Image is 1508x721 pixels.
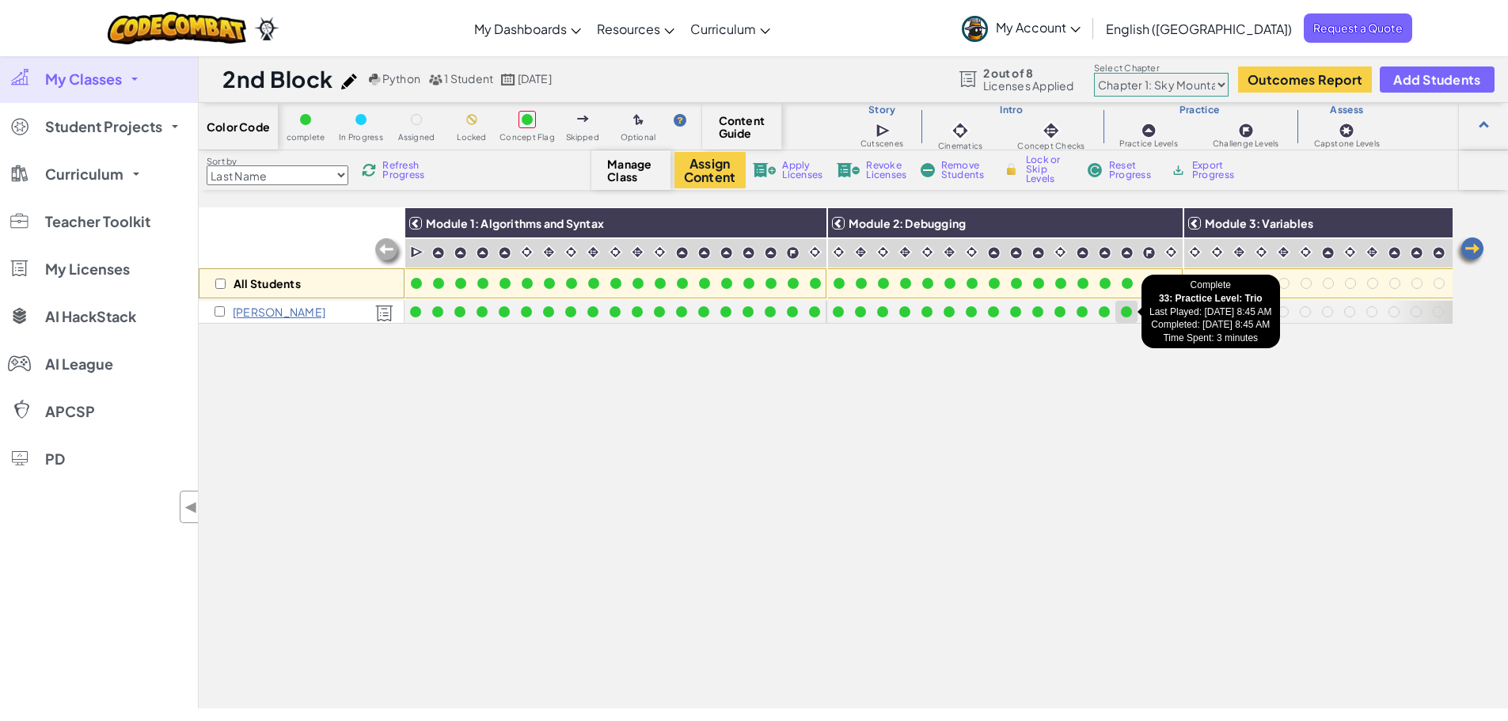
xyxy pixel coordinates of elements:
span: Lock or Skip Levels [1026,155,1073,184]
span: 2 out of 8 [983,66,1074,79]
span: Locked [457,133,486,142]
img: IconCinematic.svg [652,245,667,260]
span: Export Progress [1192,161,1240,180]
span: Remove Students [941,161,989,180]
span: My Account [996,19,1081,36]
img: IconPracticeLevel.svg [1410,246,1423,260]
img: IconOptionalLevel.svg [633,114,644,127]
span: Teacher Toolkit [45,214,150,229]
span: Add Students [1393,73,1480,86]
img: IconChallengeLevel.svg [1238,123,1254,139]
p: Gabriel Thomason [233,305,325,318]
span: My Classes [45,72,122,86]
img: IconReload.svg [359,160,379,180]
p: All Students [234,277,301,290]
img: avatar [962,16,988,42]
img: IconPracticeLevel.svg [1120,246,1134,260]
a: Curriculum [682,7,778,50]
h3: Intro [921,104,1102,116]
img: IconCinematic.svg [519,245,534,260]
span: Student Projects [45,120,162,134]
img: IconPracticeLevel.svg [1098,246,1111,260]
img: IconCutscene.svg [876,122,892,139]
img: IconLicenseRevoke.svg [837,163,860,177]
span: In Progress [339,133,383,142]
span: Curriculum [45,167,123,181]
img: IconPracticeLevel.svg [454,246,467,260]
img: IconLock.svg [1003,162,1020,176]
img: IconChallengeLevel.svg [1142,246,1156,260]
button: Outcomes Report [1238,66,1372,93]
img: IconRemoveStudents.svg [921,163,935,177]
img: IconPracticeLevel.svg [1141,123,1157,139]
img: IconCinematic.svg [1164,245,1179,260]
img: iconPencil.svg [341,74,357,89]
img: IconCinematic.svg [1210,245,1225,260]
a: My Dashboards [466,7,589,50]
span: Practice Levels [1119,139,1177,148]
span: Capstone Levels [1314,139,1380,148]
img: IconInteractive.svg [898,245,913,260]
img: IconReset.svg [1087,163,1103,177]
span: Concept Flag [500,133,555,142]
img: IconCapstoneLevel.svg [1339,123,1354,139]
label: Sort by [207,155,348,168]
span: Refresh Progress [382,161,431,180]
span: Module 1: Algorithms and Syntax [426,216,604,230]
span: Module 2: Debugging [849,216,966,230]
button: Assign Content [674,152,746,188]
img: IconInteractive.svg [1040,120,1062,142]
span: Reset Progress [1109,161,1157,180]
span: Optional [621,133,656,142]
img: IconPracticeLevel.svg [1031,246,1045,260]
div: Complete Last Played: [DATE] 8:45 AM Completed: [DATE] 8:45 AM Time Spent: 3 minutes [1141,275,1280,348]
img: IconCinematic.svg [1187,245,1202,260]
img: Arrow_Left.png [1454,236,1486,268]
img: IconInteractive.svg [1365,245,1380,260]
img: CodeCombat logo [108,12,246,44]
img: IconPracticeLevel.svg [764,246,777,260]
img: MultipleUsers.png [428,74,443,85]
img: IconPracticeLevel.svg [720,246,733,260]
img: IconChallengeLevel.svg [786,246,800,260]
img: IconCinematic.svg [964,245,979,260]
img: IconSkippedLevel.svg [577,116,589,122]
span: 1 Student [444,71,493,85]
img: IconInteractive.svg [942,245,957,260]
img: IconPracticeLevel.svg [498,246,511,260]
span: Assigned [398,133,435,142]
img: IconPracticeLevel.svg [1009,246,1023,260]
img: IconPracticeLevel.svg [1321,246,1335,260]
span: Cinematics [938,142,982,150]
img: IconPracticeLevel.svg [1076,246,1089,260]
span: English ([GEOGRAPHIC_DATA]) [1106,21,1292,37]
img: IconInteractive.svg [1232,245,1247,260]
h3: Practice [1103,104,1297,116]
span: Skipped [566,133,599,142]
span: complete [287,133,325,142]
span: Concept Checks [1017,142,1084,150]
h3: Assess [1297,104,1397,116]
img: IconInteractive.svg [1276,245,1291,260]
img: IconPracticeLevel.svg [987,246,1001,260]
img: IconCinematic.svg [1053,245,1068,260]
span: Resources [597,21,660,37]
img: IconArchive.svg [1171,163,1186,177]
a: My Account [954,3,1088,53]
img: IconCinematic.svg [608,245,623,260]
a: Request a Quote [1304,13,1412,43]
img: IconCutscene.svg [410,245,425,260]
img: IconPracticeLevel.svg [431,246,445,260]
span: Color Code [207,120,270,133]
h1: 2nd Block [222,64,333,94]
img: calendar.svg [501,74,515,85]
img: IconCinematic.svg [831,245,846,260]
img: IconCinematic.svg [1298,245,1313,260]
img: IconCinematic.svg [876,245,891,260]
img: Ozaria [254,17,279,40]
strong: 33: Practice Level: Trio [1159,293,1263,304]
span: AI League [45,357,113,371]
img: IconPracticeLevel.svg [675,246,689,260]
